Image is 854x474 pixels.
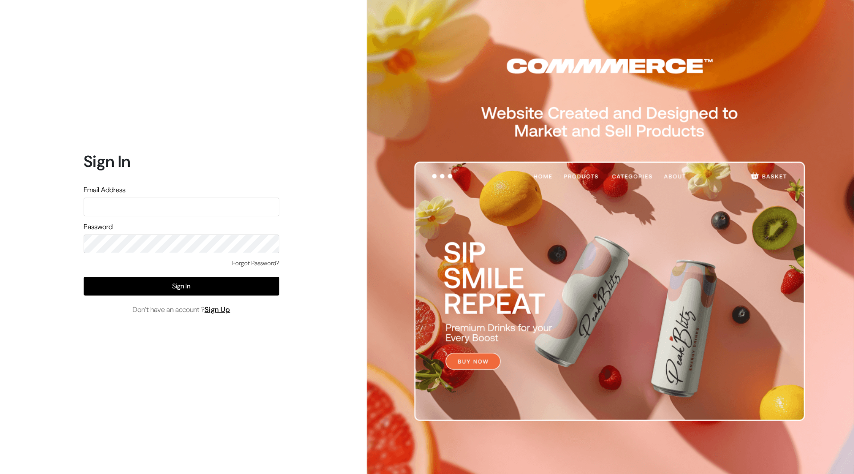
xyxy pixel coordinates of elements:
[84,222,113,232] label: Password
[232,259,279,268] a: Forgot Password?
[84,152,279,171] h1: Sign In
[205,305,230,314] a: Sign Up
[84,277,279,296] button: Sign In
[84,185,125,195] label: Email Address
[133,304,230,315] span: Don’t have an account ?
